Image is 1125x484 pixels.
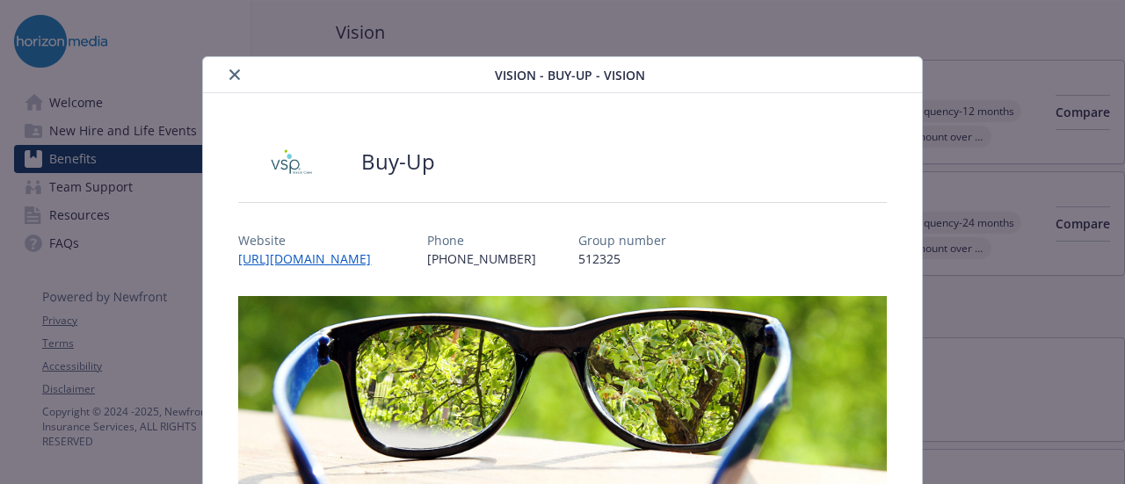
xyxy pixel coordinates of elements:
[224,64,245,85] button: close
[361,147,435,177] h2: Buy-Up
[495,66,645,84] span: Vision - Buy-Up - Vision
[238,250,385,267] a: [URL][DOMAIN_NAME]
[578,231,666,249] p: Group number
[578,249,666,268] p: 512325
[238,135,344,188] img: Vision Service Plan
[427,231,536,249] p: Phone
[427,249,536,268] p: [PHONE_NUMBER]
[238,231,385,249] p: Website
